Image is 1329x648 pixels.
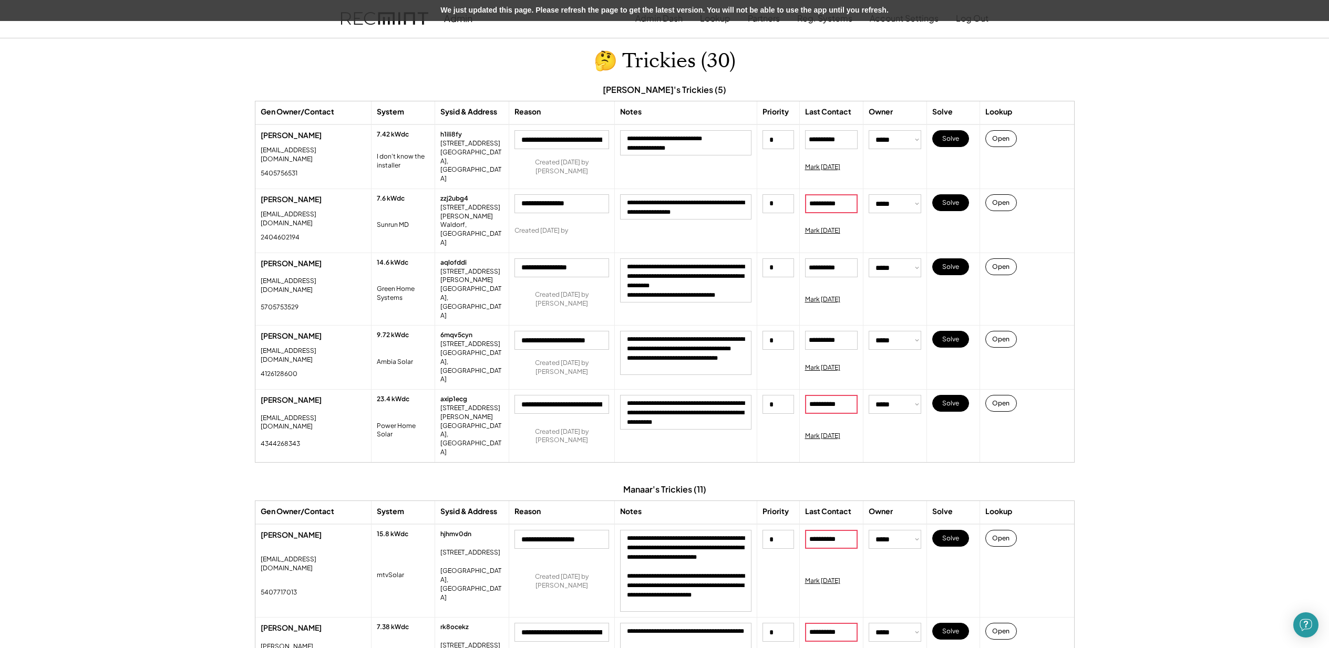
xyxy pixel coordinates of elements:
[440,530,471,539] div: hjhmv0dn
[261,440,300,448] div: 4344268343
[261,555,366,573] div: [EMAIL_ADDRESS][DOMAIN_NAME]
[594,49,736,74] h1: 🤔 Trickies (30)
[261,530,366,540] div: [PERSON_NAME]
[514,107,541,117] div: Reason
[261,194,366,205] div: [PERSON_NAME]
[377,285,429,302] div: Green Home Systems
[805,506,851,517] div: Last Contact
[377,571,404,580] div: mtvSolar
[985,530,1017,547] button: Open
[805,107,851,117] div: Last Contact
[261,210,366,228] div: [EMAIL_ADDRESS][DOMAIN_NAME]
[261,347,366,364] div: [EMAIL_ADDRESS][DOMAIN_NAME]
[985,331,1017,348] button: Open
[932,395,969,412] button: Solve
[620,506,642,517] div: Notes
[620,107,642,117] div: Notes
[440,340,500,349] div: [STREET_ADDRESS]
[623,484,706,495] div: Manaar's Trickies (11)
[440,548,500,557] div: [STREET_ADDRESS]
[377,422,429,440] div: Power Home Solar
[514,290,609,308] div: Created [DATE] by [PERSON_NAME]
[932,194,969,211] button: Solve
[440,267,503,285] div: [STREET_ADDRESS][PERSON_NAME]
[377,107,404,117] div: System
[985,107,1012,117] div: Lookup
[261,146,366,164] div: [EMAIL_ADDRESS][DOMAIN_NAME]
[985,258,1017,275] button: Open
[932,107,953,117] div: Solve
[932,530,969,547] button: Solve
[440,139,500,148] div: [STREET_ADDRESS]
[985,623,1017,640] button: Open
[1293,612,1318,637] div: Open Intercom Messenger
[440,203,503,221] div: [STREET_ADDRESS][PERSON_NAME]
[440,194,468,203] div: zzj2ubg4
[377,258,408,267] div: 14.6 kWdc
[440,107,497,117] div: Sysid & Address
[377,506,404,517] div: System
[805,432,840,441] div: Mark [DATE]
[514,427,609,445] div: Created [DATE] by [PERSON_NAME]
[932,623,969,640] button: Solve
[603,84,726,96] div: [PERSON_NAME]'s Trickies (5)
[805,577,840,586] div: Mark [DATE]
[440,148,503,183] div: [GEOGRAPHIC_DATA], [GEOGRAPHIC_DATA]
[377,530,408,539] div: 15.8 kWdc
[261,331,366,341] div: [PERSON_NAME]
[261,623,366,633] div: [PERSON_NAME]
[869,107,893,117] div: Owner
[261,370,297,379] div: 4126128600
[514,506,541,517] div: Reason
[805,226,840,235] div: Mark [DATE]
[763,506,789,517] div: Priority
[261,130,366,141] div: [PERSON_NAME]
[440,623,469,632] div: rk8ocekz
[440,404,503,422] div: [STREET_ADDRESS][PERSON_NAME]
[377,221,409,229] div: Sunrun MD
[440,395,467,404] div: axip1ecg
[805,295,840,304] div: Mark [DATE]
[377,395,409,404] div: 23.4 kWdc
[440,285,503,320] div: [GEOGRAPHIC_DATA], [GEOGRAPHIC_DATA]
[377,623,409,632] div: 7.38 kWdc
[985,194,1017,211] button: Open
[261,107,334,117] div: Gen Owner/Contact
[514,158,609,176] div: Created [DATE] by [PERSON_NAME]
[805,363,840,372] div: Mark [DATE]
[985,506,1012,517] div: Lookup
[763,107,789,117] div: Priority
[261,303,298,312] div: 5705753529
[932,258,969,275] button: Solve
[440,349,503,384] div: [GEOGRAPHIC_DATA], [GEOGRAPHIC_DATA]
[932,130,969,147] button: Solve
[261,169,297,178] div: 5405756531
[377,331,409,340] div: 9.72 kWdc
[440,258,467,267] div: aqlofddi
[869,506,893,517] div: Owner
[440,567,503,602] div: [GEOGRAPHIC_DATA], [GEOGRAPHIC_DATA]
[261,233,300,242] div: 2404602194
[932,506,953,517] div: Solve
[377,194,405,203] div: 7.6 kWdc
[514,226,568,235] div: Created [DATE] by
[440,331,472,340] div: 6mqv5cyn
[261,277,366,295] div: [EMAIL_ADDRESS][DOMAIN_NAME]
[514,572,609,590] div: Created [DATE] by [PERSON_NAME]
[377,152,429,170] div: I don't know the installer
[985,130,1017,147] button: Open
[261,506,334,517] div: Gen Owner/Contact
[440,130,462,139] div: h1ili8fy
[377,130,409,139] div: 7.42 kWdc
[932,331,969,348] button: Solve
[440,422,503,457] div: [GEOGRAPHIC_DATA], [GEOGRAPHIC_DATA]
[261,395,366,405] div: [PERSON_NAME]
[805,163,840,172] div: Mark [DATE]
[261,414,366,432] div: [EMAIL_ADDRESS][DOMAIN_NAME]
[377,358,413,367] div: Ambia Solar
[514,359,609,377] div: Created [DATE] by [PERSON_NAME]
[440,221,503,247] div: Waldorf, [GEOGRAPHIC_DATA]
[985,395,1017,412] button: Open
[440,506,497,517] div: Sysid & Address
[261,588,297,597] div: 5407717013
